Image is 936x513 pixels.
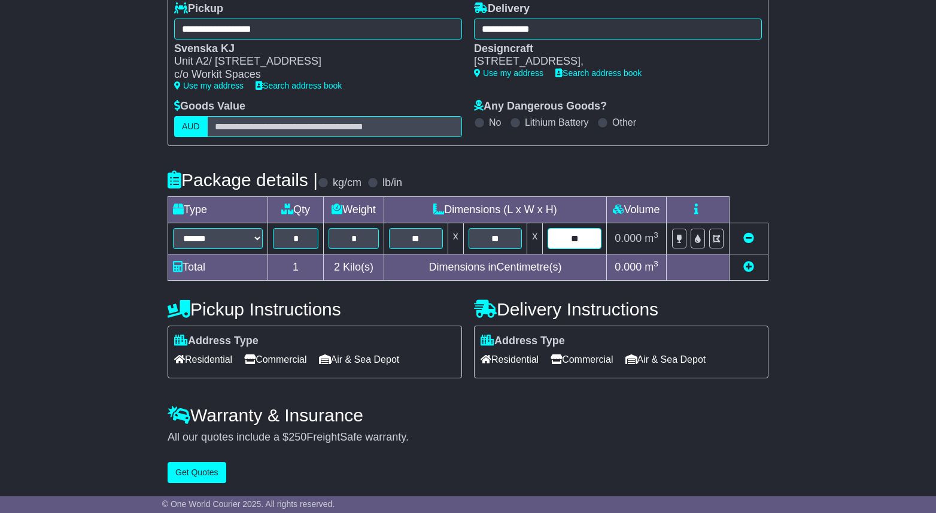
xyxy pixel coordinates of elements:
[174,43,450,56] div: Svenska KJ
[334,261,340,273] span: 2
[474,100,607,113] label: Any Dangerous Goods?
[474,299,768,319] h4: Delivery Instructions
[551,350,613,369] span: Commercial
[489,117,501,128] label: No
[625,350,706,369] span: Air & Sea Depot
[743,261,754,273] a: Add new item
[288,431,306,443] span: 250
[319,350,400,369] span: Air & Sea Depot
[481,350,539,369] span: Residential
[474,2,530,16] label: Delivery
[244,350,306,369] span: Commercial
[174,81,244,90] a: Use my address
[474,68,543,78] a: Use my address
[268,196,324,223] td: Qty
[174,335,259,348] label: Address Type
[612,117,636,128] label: Other
[256,81,342,90] a: Search address book
[384,254,606,280] td: Dimensions in Centimetre(s)
[525,117,589,128] label: Lithium Battery
[474,43,750,56] div: Designcraft
[268,254,324,280] td: 1
[174,2,223,16] label: Pickup
[615,261,642,273] span: 0.000
[324,196,384,223] td: Weight
[168,299,462,319] h4: Pickup Instructions
[168,431,768,444] div: All our quotes include a $ FreightSafe warranty.
[174,100,245,113] label: Goods Value
[162,499,335,509] span: © One World Courier 2025. All rights reserved.
[527,223,543,254] td: x
[448,223,463,254] td: x
[606,196,666,223] td: Volume
[168,170,318,190] h4: Package details |
[654,230,658,239] sup: 3
[615,232,642,244] span: 0.000
[168,405,768,425] h4: Warranty & Insurance
[168,196,268,223] td: Type
[481,335,565,348] label: Address Type
[168,462,226,483] button: Get Quotes
[645,261,658,273] span: m
[743,232,754,244] a: Remove this item
[384,196,606,223] td: Dimensions (L x W x H)
[174,116,208,137] label: AUD
[333,177,361,190] label: kg/cm
[645,232,658,244] span: m
[555,68,642,78] a: Search address book
[324,254,384,280] td: Kilo(s)
[174,55,450,68] div: Unit A2/ [STREET_ADDRESS]
[168,254,268,280] td: Total
[382,177,402,190] label: lb/in
[654,259,658,268] sup: 3
[474,55,750,68] div: [STREET_ADDRESS],
[174,350,232,369] span: Residential
[174,68,450,81] div: c/o Workit Spaces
